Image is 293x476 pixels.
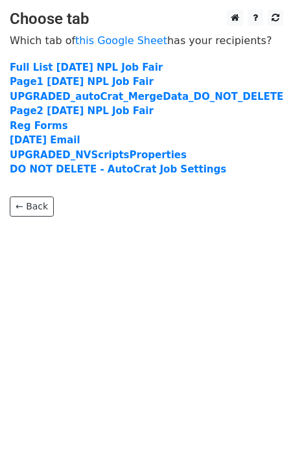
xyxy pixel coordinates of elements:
[10,196,54,217] a: ← Back
[10,62,163,73] a: Full List [DATE] NPL Job Fair
[10,120,68,132] a: Reg Forms
[75,34,167,47] a: this Google Sheet
[10,10,283,29] h3: Choose tab
[10,91,283,102] a: UPGRADED_autoCrat_MergeData_DO_NOT_DELETE
[10,34,283,47] p: Which tab of has your recipients?
[10,105,154,117] a: Page2 [DATE] NPL Job Fair
[10,163,226,175] a: DO NOT DELETE - AutoCrat Job Settings
[10,76,154,88] a: Page1 [DATE] NPL Job Fair
[10,134,80,146] a: [DATE] Email
[10,149,187,161] a: UPGRADED_NVScriptsProperties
